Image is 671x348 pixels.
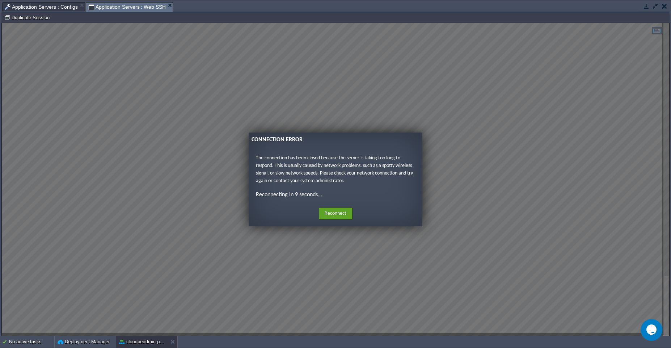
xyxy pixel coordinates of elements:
button: Reconnect [317,185,350,196]
div: Connection Error [250,112,418,121]
div: No active tasks [9,336,54,348]
button: Duplicate Session [4,14,52,21]
span: Application Servers : Web SSH [88,3,166,12]
p: Reconnecting in 9 seconds... [254,167,413,176]
span: Application Servers : Configs [5,3,78,11]
p: The connection has been closed because the server is taking too long to respond. This is usually ... [254,131,413,162]
button: cloudpeadmin-production [119,338,165,345]
button: Deployment Manager [58,338,110,345]
iframe: chat widget [641,319,664,341]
